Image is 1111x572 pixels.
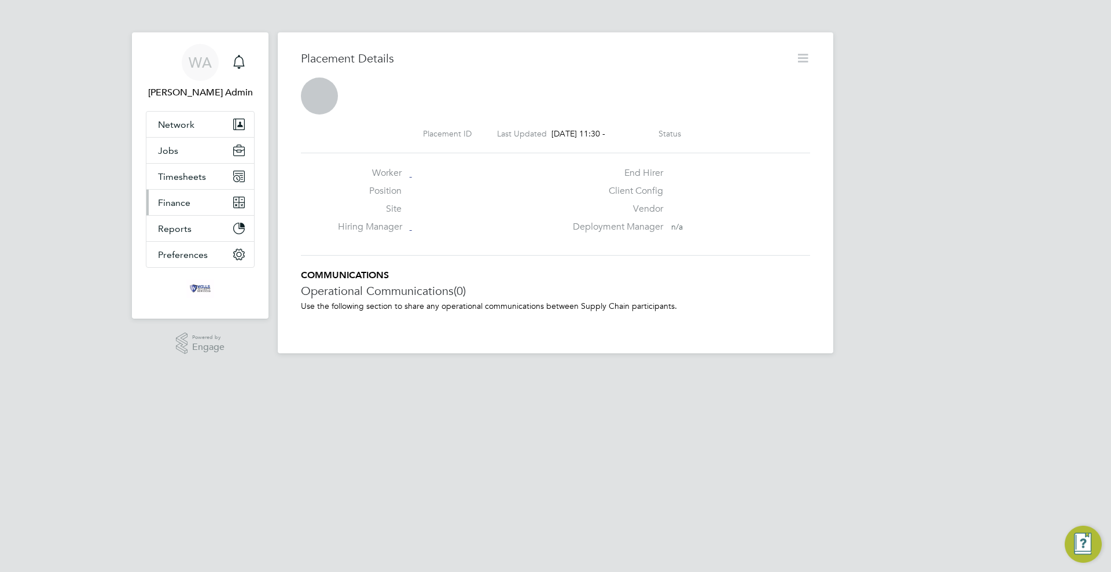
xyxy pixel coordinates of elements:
[132,32,268,319] nav: Main navigation
[158,249,208,260] span: Preferences
[566,203,663,215] label: Vendor
[301,283,810,298] h3: Operational Communications
[189,55,212,70] span: WA
[192,342,225,352] span: Engage
[186,279,214,298] img: wills-security-logo-retina.png
[146,279,255,298] a: Go to home page
[176,333,225,355] a: Powered byEngage
[423,128,472,139] label: Placement ID
[146,164,254,189] button: Timesheets
[158,223,192,234] span: Reports
[497,128,547,139] label: Last Updated
[454,283,466,298] span: (0)
[146,86,255,99] span: Wills Admin
[146,112,254,137] button: Network
[158,145,178,156] span: Jobs
[338,167,402,179] label: Worker
[658,128,681,139] label: Status
[192,333,225,342] span: Powered by
[146,44,255,99] a: WA[PERSON_NAME] Admin
[146,138,254,163] button: Jobs
[338,221,402,233] label: Hiring Manager
[158,171,206,182] span: Timesheets
[146,190,254,215] button: Finance
[301,270,810,282] h5: COMMUNICATIONS
[301,51,787,66] h3: Placement Details
[566,185,663,197] label: Client Config
[158,197,190,208] span: Finance
[301,301,810,311] p: Use the following section to share any operational communications between Supply Chain participants.
[338,185,402,197] label: Position
[566,221,663,233] label: Deployment Manager
[551,128,605,139] span: [DATE] 11:30 -
[566,167,663,179] label: End Hirer
[671,222,683,232] span: n/a
[146,242,254,267] button: Preferences
[338,203,402,215] label: Site
[146,216,254,241] button: Reports
[1065,526,1102,563] button: Engage Resource Center
[158,119,194,130] span: Network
